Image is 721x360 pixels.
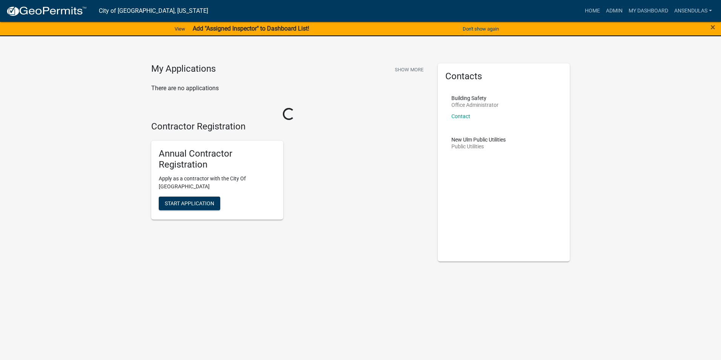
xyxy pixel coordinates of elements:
[99,5,208,17] a: City of [GEOGRAPHIC_DATA], [US_STATE]
[451,137,506,142] p: New Ulm Public Utilities
[159,175,276,191] p: Apply as a contractor with the City Of [GEOGRAPHIC_DATA]
[451,102,499,108] p: Office Administrator
[671,4,715,18] a: ansendulas
[151,63,216,75] h4: My Applications
[451,95,499,101] p: Building Safety
[603,4,626,18] a: Admin
[445,71,562,82] h5: Contacts
[451,113,470,119] a: Contact
[710,22,715,32] span: ×
[151,121,426,132] h4: Contractor Registration
[451,144,506,149] p: Public Utilities
[392,63,426,76] button: Show More
[582,4,603,18] a: Home
[460,23,502,35] button: Don't show again
[159,197,220,210] button: Start Application
[172,23,188,35] a: View
[151,84,426,93] p: There are no applications
[710,23,715,32] button: Close
[193,25,309,32] strong: Add "Assigned Inspector" to Dashboard List!
[626,4,671,18] a: My Dashboard
[159,148,276,170] h5: Annual Contractor Registration
[165,200,214,206] span: Start Application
